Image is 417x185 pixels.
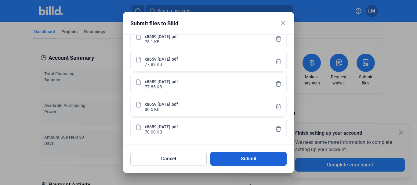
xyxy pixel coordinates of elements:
[145,124,178,129] div: x8659 [DATE].pdf
[145,61,162,66] div: 77.89 KB
[279,19,287,27] mat-icon: close
[145,101,178,106] div: x8659 [DATE].pdf
[145,56,178,61] div: x8659 [DATE].pdf
[145,39,160,44] div: 78.1 KB
[145,34,178,39] div: x8659 [DATE].pdf
[145,129,162,134] div: 78.08 KB
[130,19,271,28] div: Submit files to Billd
[145,84,162,89] div: 77.85 KB
[145,106,160,112] div: 80.5 KB
[210,152,287,166] button: Submit
[145,79,178,84] div: x8659 [DATE].pdf
[130,152,207,166] button: Cancel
